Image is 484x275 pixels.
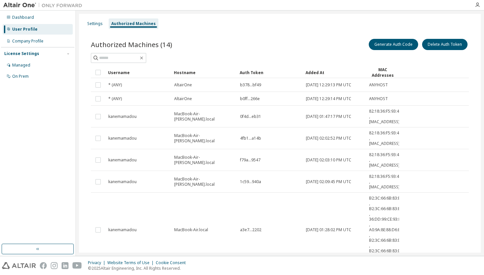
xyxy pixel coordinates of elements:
[240,67,300,78] div: Auth Token
[174,227,208,233] span: MacBook-Air.local
[88,265,190,271] p: © 2025 Altair Engineering, Inc. All Rights Reserved.
[88,260,107,265] div: Privacy
[72,262,82,269] img: youtube.svg
[240,157,260,163] span: f79a...9547
[240,96,260,101] span: b0ff...266e
[51,262,58,269] img: instagram.svg
[174,96,192,101] span: AltairOne
[174,155,234,165] span: MacBook-Air-[PERSON_NAME].local
[12,63,30,68] div: Managed
[369,39,418,50] button: Generate Auth Code
[62,262,68,269] img: linkedin.svg
[306,227,351,233] span: [DATE] 01:28:02 PM UTC
[107,260,156,265] div: Website Terms of Use
[306,82,351,88] span: [DATE] 12:29:13 PM UTC
[108,96,122,101] span: * (ANY)
[306,96,351,101] span: [DATE] 12:29:14 PM UTC
[87,21,103,26] div: Settings
[108,179,137,184] span: kanemamadou
[111,21,156,26] div: Authorized Machines
[306,67,363,78] div: Added At
[91,40,172,49] span: Authorized Machines (14)
[108,67,169,78] div: Username
[174,177,234,187] span: MacBook-Air-[PERSON_NAME].local
[108,157,137,163] span: kanemamadou
[422,39,468,50] button: Delete Auth Token
[306,136,351,141] span: [DATE] 02:02:52 PM UTC
[4,51,39,56] div: License Settings
[108,114,137,119] span: kanemamadou
[306,157,351,163] span: [DATE] 02:03:10 PM UTC
[12,74,29,79] div: On Prem
[369,96,388,101] span: ANYHOST
[3,2,86,9] img: Altair One
[369,130,401,146] span: 82:18:36:F5:93:40 , [MAC_ADDRESS]
[174,133,234,144] span: MacBook-Air-[PERSON_NAME].local
[156,260,190,265] div: Cookie Consent
[369,67,396,78] div: MAC Addresses
[240,179,261,184] span: 1c59...940a
[240,82,261,88] span: b378...bf49
[306,179,351,184] span: [DATE] 02:09:45 PM UTC
[369,109,401,124] span: 82:18:36:F5:93:40 , [MAC_ADDRESS]
[40,262,47,269] img: facebook.svg
[369,196,404,264] span: B2:3C:66:6B:83:B9 , B2:3C:66:6B:83:BA , 36:DD:99:CE:93:80 , A0:9A:8E:88:D6:B4 , B2:3C:66:6B:83:D9...
[174,82,192,88] span: AltairOne
[369,174,401,190] span: 82:18:36:F5:93:40 , [MAC_ADDRESS]
[12,15,34,20] div: Dashboard
[306,114,351,119] span: [DATE] 01:47:17 PM UTC
[12,27,38,32] div: User Profile
[108,227,137,233] span: kanemamadou
[240,227,261,233] span: a3e7...2202
[174,111,234,122] span: MacBook-Air-[PERSON_NAME].local
[174,67,234,78] div: Hostname
[369,152,401,168] span: 82:18:36:F5:93:40 , [MAC_ADDRESS]
[108,82,122,88] span: * (ANY)
[369,82,388,88] span: ANYHOST
[108,136,137,141] span: kanemamadou
[12,39,43,44] div: Company Profile
[2,262,36,269] img: altair_logo.svg
[240,136,261,141] span: 4fb1...a14b
[240,114,261,119] span: 0f4d...eb31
